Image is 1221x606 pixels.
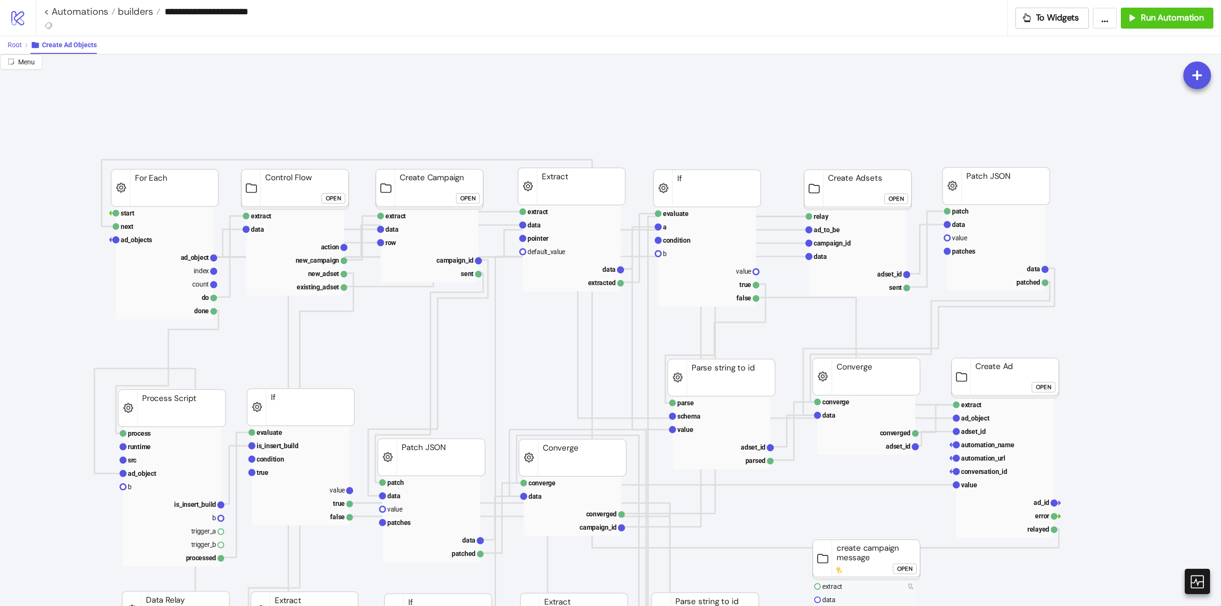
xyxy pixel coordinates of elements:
[677,426,693,433] text: value
[822,596,836,604] text: data
[579,524,617,531] text: campaign_id
[528,493,542,500] text: data
[181,254,209,261] text: ad_object
[385,226,399,233] text: data
[961,401,982,409] text: extract
[952,221,965,228] text: data
[385,212,406,220] text: extract
[886,442,911,450] text: adset_id
[822,583,842,590] text: extract
[128,443,151,451] text: runtime
[814,253,827,260] text: data
[1093,8,1117,29] button: ...
[257,469,269,476] text: true
[822,411,836,419] text: data
[192,280,209,288] text: count
[961,481,977,489] text: value
[257,455,284,463] text: condition
[961,454,1005,462] text: automation_url
[741,443,766,451] text: adset_id
[528,479,556,487] text: converge
[822,398,849,406] text: converge
[174,501,216,508] text: is_insert_build
[677,399,694,407] text: parse
[8,58,14,65] span: radius-bottomright
[1036,381,1051,392] div: Open
[121,209,135,217] text: start
[385,239,396,247] text: row
[602,266,616,273] text: data
[115,5,153,18] span: builders
[387,519,411,526] text: patches
[42,41,97,49] span: Create Ad Objects
[814,213,829,220] text: relay
[251,226,264,233] text: data
[387,505,403,513] text: value
[528,208,548,216] text: extract
[128,430,151,437] text: process
[330,486,345,494] text: value
[1027,265,1040,273] text: data
[528,221,541,229] text: data
[115,7,160,16] a: builders
[121,223,134,230] text: next
[1032,382,1055,392] button: Open
[663,236,691,244] text: condition
[961,468,1007,475] text: conversation_id
[31,36,97,54] button: Create Ad Objects
[1034,499,1049,506] text: ad_id
[893,564,917,574] button: Open
[677,412,701,420] text: schema
[194,267,209,275] text: index
[877,270,902,278] text: adset_id
[663,210,689,217] text: evaluate
[814,239,851,247] text: campaign_id
[257,442,299,450] text: is_insert_build
[897,563,912,574] div: Open
[460,193,476,204] div: Open
[663,223,667,231] text: a
[952,247,975,255] text: patches
[1141,12,1204,23] span: Run Automation
[961,441,1014,449] text: automation_name
[952,207,969,215] text: patch
[952,234,967,242] text: value
[1036,12,1079,23] span: To Widgets
[387,492,401,500] text: data
[8,41,22,49] span: Root
[121,236,152,244] text: ad_objects
[1121,8,1213,29] button: Run Automation
[961,428,986,435] text: adset_id
[528,235,548,242] text: pointer
[436,257,474,264] text: campaign_id
[128,483,132,491] text: b
[128,456,136,464] text: src
[663,250,667,257] text: b
[44,7,115,16] a: < Automations
[736,267,751,275] text: value
[961,414,990,422] text: ad_object
[128,470,156,477] text: ad_object
[462,536,476,544] text: data
[387,479,404,486] text: patch
[257,429,282,436] text: evaluate
[326,193,341,204] div: Open
[212,514,216,522] text: b
[884,194,908,204] button: Open
[528,248,565,256] text: default_value
[814,226,840,234] text: ad_to_be
[18,58,35,66] span: Menu
[321,193,345,204] button: Open
[251,212,271,220] text: extract
[889,193,904,204] div: Open
[321,243,340,251] text: action
[8,36,31,54] button: Root
[456,193,480,204] button: Open
[1015,8,1089,29] button: To Widgets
